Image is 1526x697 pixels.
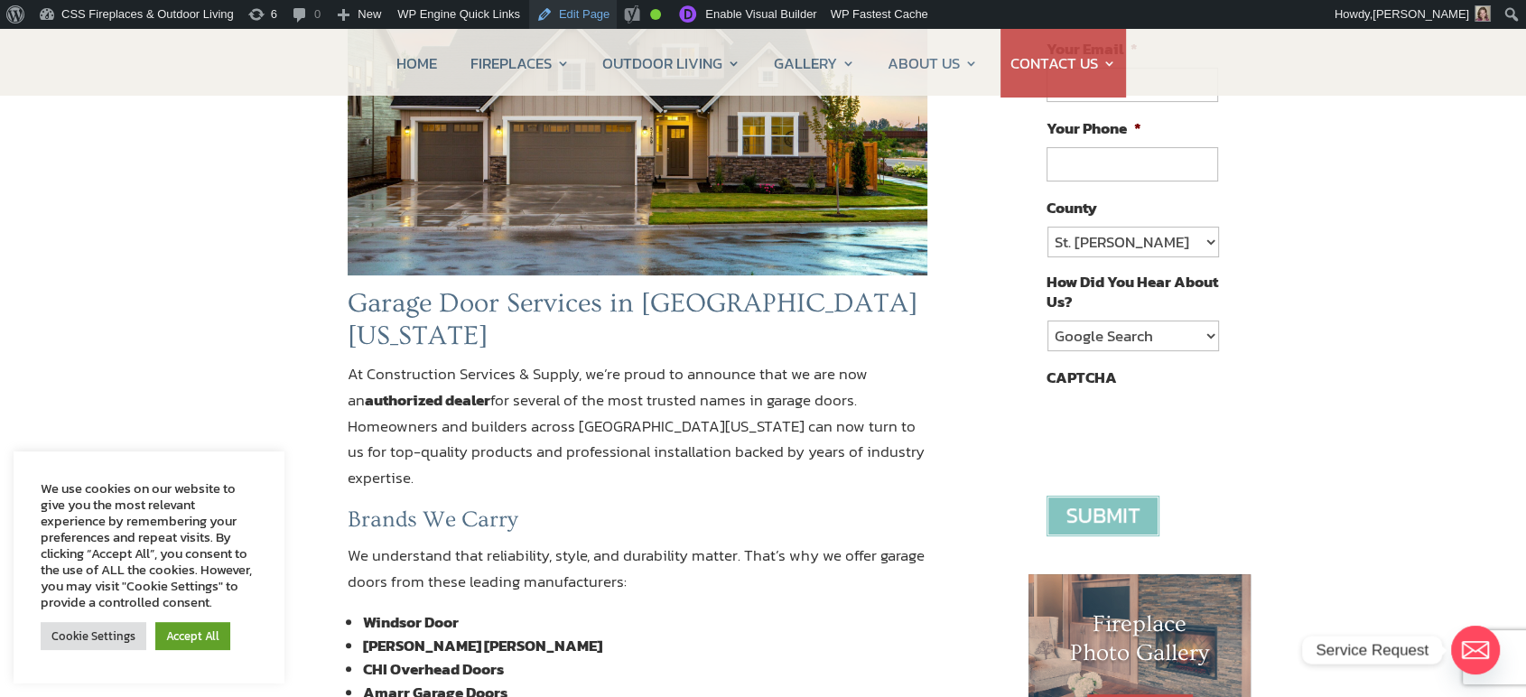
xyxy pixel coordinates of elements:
[888,29,978,98] a: ABOUT US
[1047,496,1159,536] input: Submit
[348,543,927,610] p: We understand that reliability, style, and durability matter. That’s why we offer garage doors fr...
[363,634,602,657] strong: [PERSON_NAME] [PERSON_NAME]
[155,622,230,650] a: Accept All
[1047,118,1141,138] label: Your Phone
[773,29,854,98] a: GALLERY
[1047,272,1218,311] label: How Did You Hear About Us?
[365,388,490,412] strong: authorized dealer
[1451,626,1500,674] a: Email
[348,361,927,507] p: At Construction Services & Supply, we’re proud to announce that we are now an for several of the ...
[602,29,740,98] a: OUTDOOR LIVING
[363,610,459,634] strong: Windsor Door
[650,9,661,20] div: Good
[1010,29,1116,98] a: CONTACT US
[1047,367,1117,387] label: CAPTCHA
[396,29,437,98] a: HOME
[1047,198,1097,218] label: County
[1065,610,1214,675] h1: Fireplace Photo Gallery
[363,657,504,681] strong: CHI Overhead Doors
[348,287,927,361] h2: Garage Door Services in [GEOGRAPHIC_DATA][US_STATE]
[470,29,570,98] a: FIREPLACES
[348,506,927,543] h3: Brands We Carry
[41,622,146,650] a: Cookie Settings
[1047,396,1321,467] iframe: reCAPTCHA
[1372,7,1469,21] span: [PERSON_NAME]
[41,480,257,610] div: We use cookies on our website to give you the most relevant experience by remembering your prefer...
